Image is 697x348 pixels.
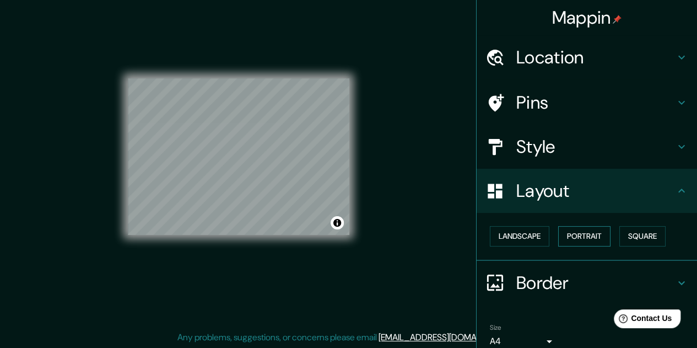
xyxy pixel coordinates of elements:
[552,7,622,29] h4: Mappin
[490,323,501,332] label: Size
[477,35,697,79] div: Location
[477,125,697,169] div: Style
[558,226,610,247] button: Portrait
[477,261,697,305] div: Border
[516,180,675,202] h4: Layout
[516,272,675,294] h4: Border
[477,81,697,125] div: Pins
[477,169,697,213] div: Layout
[619,226,666,247] button: Square
[516,92,675,114] h4: Pins
[128,78,349,235] canvas: Map
[613,15,622,24] img: pin-icon.png
[177,331,516,344] p: Any problems, suggestions, or concerns please email .
[599,305,685,336] iframe: Help widget launcher
[379,331,515,343] a: [EMAIL_ADDRESS][DOMAIN_NAME]
[516,46,675,68] h4: Location
[331,216,344,229] button: Toggle attribution
[516,136,675,158] h4: Style
[490,226,549,247] button: Landscape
